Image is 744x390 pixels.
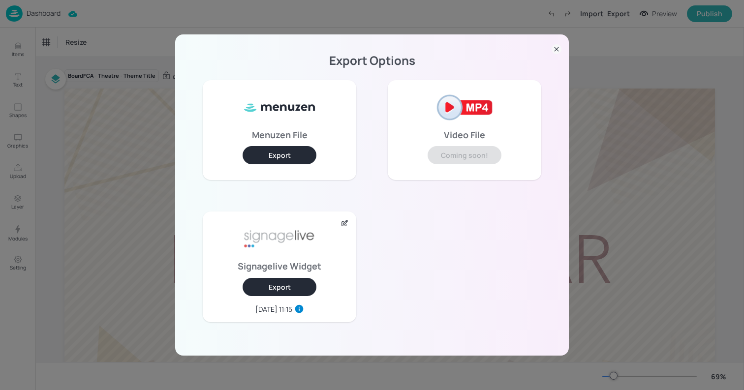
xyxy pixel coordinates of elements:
[444,131,485,138] p: Video File
[252,131,308,138] p: Menuzen File
[243,88,316,127] img: ml8WC8f0XxQ8HKVnnVUe7f5Gv1vbApsJzyFa2MjOoB8SUy3kBkfteYo5TIAmtfcjWXsj8oHYkuYqrJRUn+qckOrNdzmSzIzkA...
[294,304,304,314] svg: Last export widget in this device
[255,304,292,314] div: [DATE] 11:15
[428,88,501,127] img: mp4-2af2121e.png
[243,146,316,164] button: Export
[238,263,321,270] p: Signagelive Widget
[187,57,557,64] p: Export Options
[243,278,316,296] button: Export
[243,219,316,259] img: signage-live-aafa7296.png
